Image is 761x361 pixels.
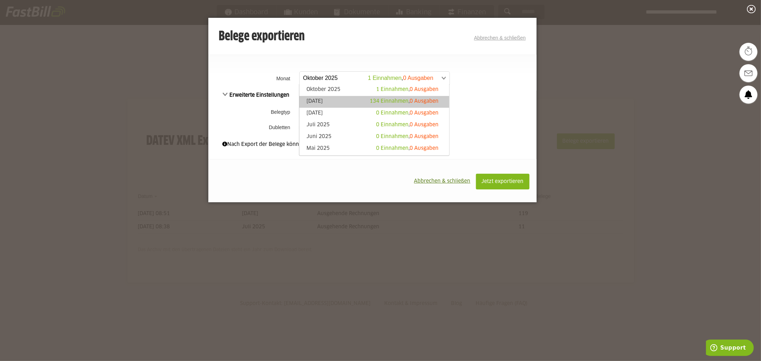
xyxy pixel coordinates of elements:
button: Jetzt exportieren [476,174,529,189]
div: , [376,133,438,140]
h3: Belege exportieren [219,30,305,44]
span: 0 Ausgaben [410,122,438,127]
a: Juni 2025 [303,133,446,141]
div: , [376,110,438,117]
span: 0 Einnahmen [376,146,409,151]
th: Belegtyp [208,103,298,121]
a: [DATE] [303,98,446,106]
span: 0 Einnahmen [376,122,409,127]
a: [DATE] [303,110,446,118]
span: Erweiterte Einstellungen [223,93,290,98]
span: 0 Einnahmen [376,134,409,139]
a: Oktober 2025 [303,86,446,94]
a: Mai 2025 [303,145,446,153]
th: Monat [208,69,298,87]
span: 0 Ausgaben [410,111,438,116]
a: Abbrechen & schließen [474,35,526,41]
span: 1 Einnahmen [376,87,409,92]
span: 134 Einnahmen [370,99,409,104]
div: , [376,145,438,152]
a: Juli 2025 [303,121,446,129]
th: Dubletten [208,121,298,133]
div: Nach Export der Belege können diese nicht mehr bearbeitet werden. [223,141,522,148]
span: 0 Ausgaben [410,99,438,104]
div: , [376,86,438,93]
div: , [370,98,438,105]
span: Abbrechen & schließen [414,179,471,184]
div: , [376,121,438,128]
span: 0 Ausgaben [410,134,438,139]
button: Abbrechen & schließen [409,174,476,189]
span: 0 Einnahmen [376,111,409,116]
span: 0 Ausgaben [410,87,438,92]
span: 0 Ausgaben [410,146,438,151]
iframe: Öffnet ein Widget, in dem Sie weitere Informationen finden [706,340,754,357]
span: Jetzt exportieren [482,179,524,184]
